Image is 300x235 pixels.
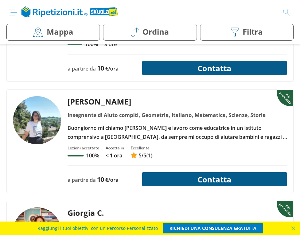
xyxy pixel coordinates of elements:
div: Lezioni accettate [68,145,99,151]
a: logo Skuola.net | Ripetizioni.it [21,8,118,15]
p: 100% [86,152,99,159]
p: 3 ore [104,41,126,48]
span: /5 [139,152,146,159]
button: Contatta [142,61,287,75]
a: 5/5(1) [131,152,152,159]
span: 10 [97,64,104,72]
div: Eccellente [131,145,152,151]
span: Raggiungi i tuoi obiettivi con un Percorso Personalizzato [37,223,158,233]
p: 100% [85,41,98,48]
img: lente della ricerca [283,9,290,16]
span: a partire da [68,176,96,183]
img: tutor a Vigodarzere - Giulia [13,96,61,144]
img: Piu prenotato [277,200,295,218]
span: 10 [97,175,104,184]
span: (1) [146,152,152,159]
img: Filtra filtri mobile [231,28,239,38]
button: Ordina [103,24,197,41]
div: Accetta in [106,145,124,151]
img: Ordina filtri mobile [131,28,138,38]
img: Piu prenotato [277,89,295,106]
button: Contatta [142,172,287,186]
span: €/ora [105,65,118,72]
img: Menu sito Ripetizioni.it [9,10,17,15]
div: Buongiorno mi chiamo [PERSON_NAME] e lavoro come educatrice in un istituto comprensivo a [GEOGRAP... [65,123,289,141]
span: 5 [139,152,142,159]
div: [PERSON_NAME] [65,96,289,107]
div: Insegnante di Aiuto compiti, Geometria, Italiano, Matematica, Scienze, Storia [65,111,289,120]
div: Giorgia C. [65,207,289,218]
a: RICHIEDI UNA CONSULENZA GRATUITA [163,223,263,233]
img: logo Skuola.net | Ripetizioni.it [21,6,118,17]
img: Mappa filtri mobile [33,28,43,38]
p: < 1 ora [106,152,124,159]
span: a partire da [68,65,96,72]
span: €/ora [105,176,118,183]
button: Mappa [6,24,100,41]
button: Filtra [200,24,294,41]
